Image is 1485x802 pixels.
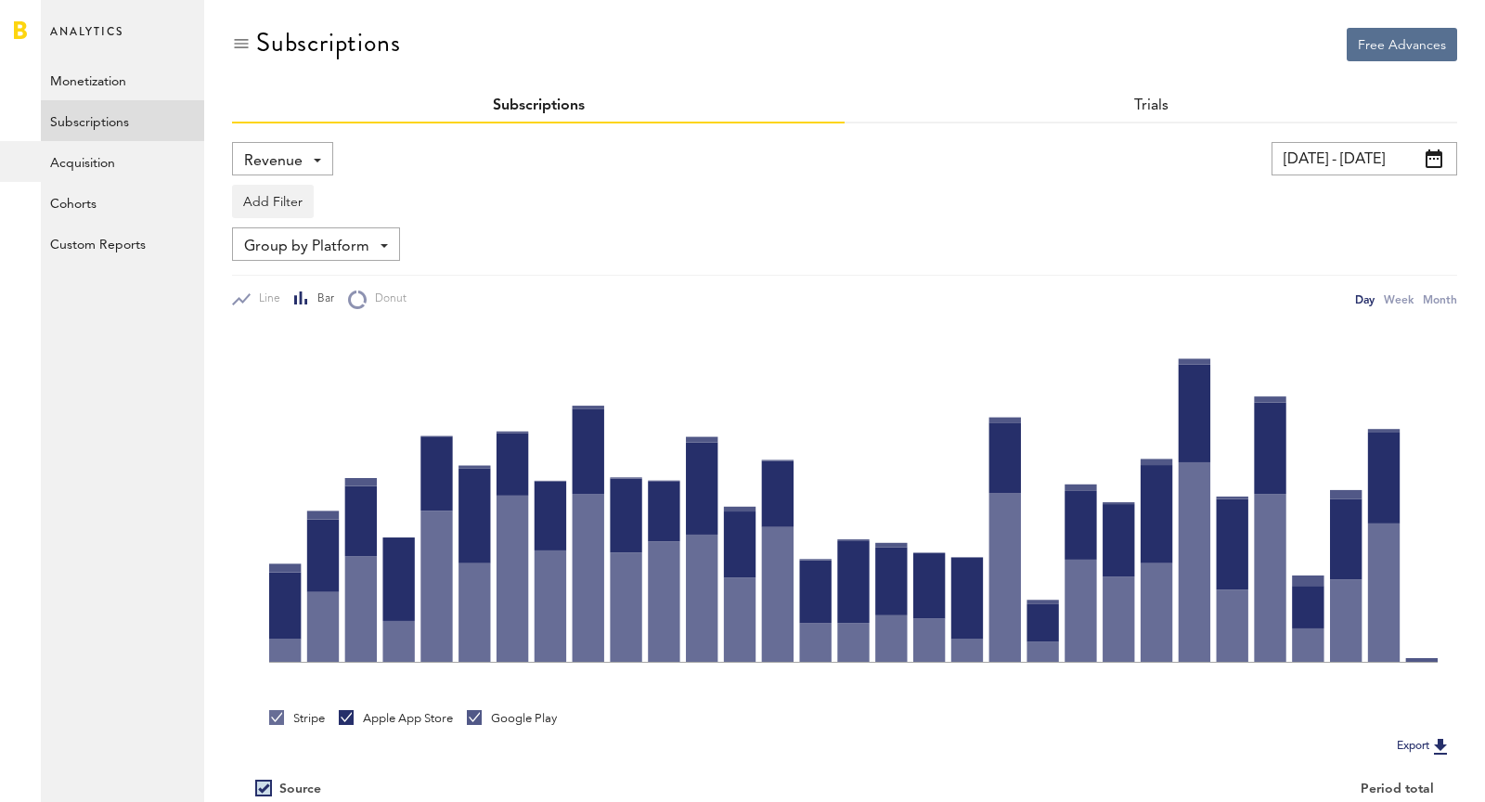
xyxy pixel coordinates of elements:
[1384,290,1414,309] div: Week
[251,291,280,307] span: Line
[50,20,123,59] span: Analytics
[722,673,757,690] text: [DATE]
[1429,735,1452,757] img: Export
[41,223,204,264] a: Custom Reports
[249,464,261,473] text: 4K
[244,231,369,263] span: Group by Platform
[873,673,909,690] text: [DATE]
[269,710,325,727] div: Stripe
[1391,734,1457,758] button: Export
[367,291,407,307] span: Donut
[1328,673,1363,690] text: [DATE]
[41,141,204,182] a: Acquisition
[41,182,204,223] a: Cohorts
[256,28,400,58] div: Subscriptions
[1347,28,1457,61] button: Free Advances
[249,561,261,570] text: 2K
[1177,673,1212,690] text: [DATE]
[1355,290,1375,309] div: Day
[1134,98,1169,113] a: Trials
[1026,673,1061,690] text: [DATE]
[232,185,314,218] button: Add Filter
[309,291,334,307] span: Bar
[267,673,303,690] text: [DATE]
[493,98,585,113] a: Subscriptions
[244,146,303,177] span: Revenue
[279,782,321,797] div: Source
[571,673,606,690] text: [DATE]
[249,368,261,377] text: 6K
[41,100,204,141] a: Subscriptions
[868,782,1434,797] div: Period total
[254,657,260,666] text: 0
[339,710,453,727] div: Apple App Store
[419,673,454,690] text: [DATE]
[41,59,204,100] a: Monetization
[467,710,557,727] div: Google Play
[1423,290,1457,309] div: Month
